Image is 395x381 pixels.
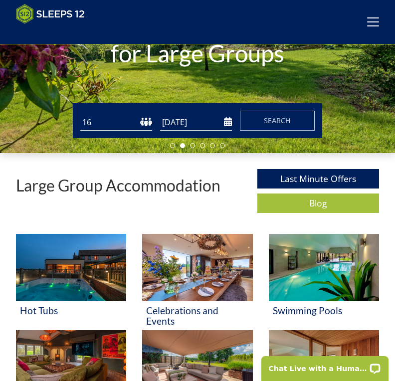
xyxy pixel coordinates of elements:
a: 'Celebrations and Events' - Large Group Accommodation Holiday Ideas Celebrations and Events [142,234,252,330]
input: Arrival Date [160,114,232,131]
img: 'Hot Tubs' - Large Group Accommodation Holiday Ideas [16,234,126,301]
a: Blog [257,193,379,213]
p: Large Group Accommodation [16,177,220,194]
img: Sleeps 12 [16,4,85,24]
span: Search [264,116,291,125]
h3: Celebrations and Events [146,305,248,326]
button: Search [240,111,315,131]
img: 'Swimming Pools' - Large Group Accommodation Holiday Ideas [269,234,379,301]
iframe: LiveChat chat widget [255,350,395,381]
a: 'Swimming Pools' - Large Group Accommodation Holiday Ideas Swimming Pools [269,234,379,330]
iframe: Customer reviews powered by Trustpilot [11,30,116,38]
h3: Hot Tubs [20,305,122,316]
img: 'Celebrations and Events' - Large Group Accommodation Holiday Ideas [142,234,252,301]
a: Last Minute Offers [257,169,379,189]
h3: Swimming Pools [273,305,375,316]
a: 'Hot Tubs' - Large Group Accommodation Holiday Ideas Hot Tubs [16,234,126,330]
